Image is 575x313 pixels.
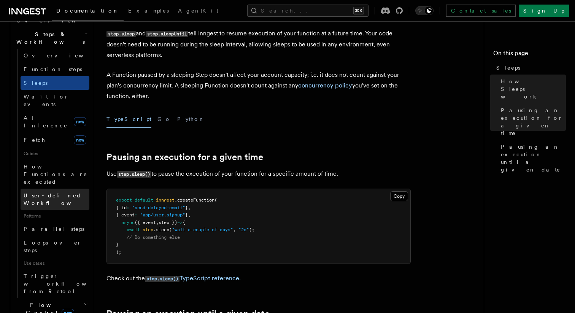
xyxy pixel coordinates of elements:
[21,76,89,90] a: Sleeps
[128,8,169,14] span: Examples
[493,61,566,75] a: Sleeps
[56,8,119,14] span: Documentation
[353,7,364,14] kbd: ⌘K
[21,269,89,298] a: Trigger workflows from Retool
[298,82,352,89] a: concurrency policy
[177,220,183,225] span: =>
[106,273,411,284] p: Check out the
[21,62,89,76] a: Function steps
[185,205,188,210] span: }
[21,257,89,269] span: Use cases
[446,5,516,17] a: Contact sales
[117,171,151,178] code: step.sleep()
[145,276,179,282] code: step.sleep()
[135,212,137,218] span: :
[157,111,171,128] button: Go
[24,115,68,129] span: AI Inference
[159,220,177,225] span: step })
[233,227,236,232] span: ,
[13,49,89,298] div: Steps & Workflows
[24,137,46,143] span: Fetch
[183,220,185,225] span: {
[493,49,566,61] h4: On this page
[127,205,129,210] span: :
[498,75,566,103] a: How Sleeps work
[106,70,411,102] p: A Function paused by a sleeping Step doesn't affect your account capacity; i.e. it does not count...
[501,106,566,137] span: Pausing an execution for a given time
[238,227,249,232] span: "2d"
[21,236,89,257] a: Loops over steps
[21,90,89,111] a: Wait for events
[145,275,241,282] a: step.sleep()TypeScript reference.
[390,191,408,201] button: Copy
[501,143,566,173] span: Pausing an execution until a given date
[21,111,89,132] a: AI Inferencenew
[135,197,153,203] span: default
[116,197,132,203] span: export
[177,111,205,128] button: Python
[247,5,369,17] button: Search...⌘K
[21,160,89,189] a: How Functions are executed
[24,94,69,107] span: Wait for events
[415,6,434,15] button: Toggle dark mode
[74,117,86,126] span: new
[249,227,254,232] span: );
[121,220,135,225] span: async
[116,249,121,255] span: );
[496,64,520,71] span: Sleeps
[106,31,136,37] code: step.sleep
[146,31,188,37] code: step.sleepUntil
[188,212,191,218] span: ,
[140,212,185,218] span: "app/user.signup"
[127,227,140,232] span: await
[21,132,89,148] a: Fetchnew
[175,197,214,203] span: .createFunction
[498,103,566,140] a: Pausing an execution for a given time
[173,2,223,21] a: AgentKit
[185,212,188,218] span: }
[24,240,82,253] span: Loops over steps
[13,30,85,46] span: Steps & Workflows
[169,227,172,232] span: (
[106,28,411,60] p: and tell Inngest to resume execution of your function at a future time. Your code doesn't need to...
[106,152,263,162] a: Pausing an execution for a given time
[124,2,173,21] a: Examples
[498,140,566,176] a: Pausing an execution until a given date
[21,222,89,236] a: Parallel steps
[214,197,217,203] span: (
[21,49,89,62] a: Overview
[172,227,233,232] span: "wait-a-couple-of-days"
[188,205,191,210] span: ,
[74,135,86,145] span: new
[116,212,135,218] span: { event
[24,273,107,294] span: Trigger workflows from Retool
[106,111,151,128] button: TypeScript
[24,192,92,206] span: User-defined Workflows
[13,27,89,49] button: Steps & Workflows
[153,227,169,232] span: .sleep
[501,78,566,100] span: How Sleeps work
[24,164,87,185] span: How Functions are executed
[519,5,569,17] a: Sign Up
[106,168,411,180] p: Use to pause the execution of your function for a specific amount of time.
[52,2,124,21] a: Documentation
[21,189,89,210] a: User-defined Workflows
[24,66,82,72] span: Function steps
[24,52,102,59] span: Overview
[24,226,84,232] span: Parallel steps
[116,205,127,210] span: { id
[135,220,156,225] span: ({ event
[178,8,218,14] span: AgentKit
[21,148,89,160] span: Guides
[24,80,48,86] span: Sleeps
[132,205,185,210] span: "send-delayed-email"
[21,210,89,222] span: Patterns
[127,235,180,240] span: // Do something else
[116,242,119,247] span: }
[143,227,153,232] span: step
[156,220,159,225] span: ,
[156,197,175,203] span: inngest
